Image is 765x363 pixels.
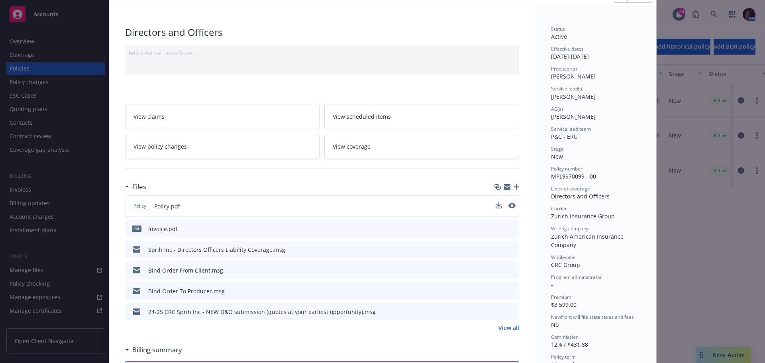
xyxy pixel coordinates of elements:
[551,45,640,61] div: [DATE] - [DATE]
[125,26,519,39] div: Directors and Officers
[551,145,564,152] span: Stage
[496,202,502,208] button: download file
[551,212,615,220] span: Zurich Insurance Group
[333,112,391,121] span: View scheduled items
[551,321,559,328] span: No
[551,185,590,192] span: Lines of coverage
[324,104,519,129] a: View scheduled items
[551,274,602,281] span: Program administrator
[551,133,578,140] span: P&C - ERU
[148,225,178,233] div: Invoice.pdf
[551,261,580,269] span: CRC Group
[509,308,516,316] button: preview file
[509,245,516,254] button: preview file
[132,182,146,192] h3: Files
[551,106,563,112] span: AC(s)
[551,45,584,52] span: Effective dates
[509,266,516,275] button: preview file
[333,142,371,151] span: View coverage
[551,301,577,308] span: $3,599.00
[551,353,576,360] span: Policy term
[551,233,625,249] span: Zurich American Insurance Company
[551,281,553,288] span: -
[133,142,187,151] span: View policy changes
[148,287,225,295] div: Bind Order To Producer.msg
[551,126,591,132] span: Service lead team
[496,225,502,233] button: download file
[148,308,376,316] div: 24-25 CRC Sprih Inc - NEW D&O submission (quotes at your earliest opportunity).msg
[508,203,516,208] button: preview file
[551,254,576,261] span: Wholesaler
[132,202,148,210] span: Policy
[551,165,583,172] span: Policy number
[551,314,634,320] span: Newfront will file state taxes and fees
[508,202,516,210] button: preview file
[551,334,579,340] span: Commission
[125,134,320,159] a: View policy changes
[551,33,567,40] span: Active
[148,266,223,275] div: Bind Order From Client.msg
[496,202,502,210] button: download file
[125,104,320,129] a: View claims
[496,287,502,295] button: download file
[551,65,577,72] span: Producer(s)
[154,202,180,210] span: Policy.pdf
[551,26,565,32] span: Status
[551,85,584,92] span: Service lead(s)
[125,345,182,355] div: Billing summary
[148,245,285,254] div: Sprih Inc - Directors Officers Liability Coverage.msg
[133,112,165,121] span: View claims
[551,225,588,232] span: Writing company
[509,225,516,233] button: preview file
[551,341,588,348] span: 12% / $431.88
[496,266,502,275] button: download file
[551,205,567,212] span: Carrier
[551,113,596,120] span: [PERSON_NAME]
[496,245,502,254] button: download file
[324,134,519,159] a: View coverage
[551,192,640,200] div: Directors and Officers
[498,324,519,332] a: View all
[132,345,182,355] h3: Billing summary
[496,308,502,316] button: download file
[551,173,596,180] span: MPL9970099 - 00
[551,73,596,80] span: [PERSON_NAME]
[132,226,141,232] span: pdf
[551,294,571,300] span: Premium
[509,287,516,295] button: preview file
[551,153,563,160] span: New
[128,49,516,57] div: Add internal notes here...
[551,93,596,100] span: [PERSON_NAME]
[125,182,146,192] div: Files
